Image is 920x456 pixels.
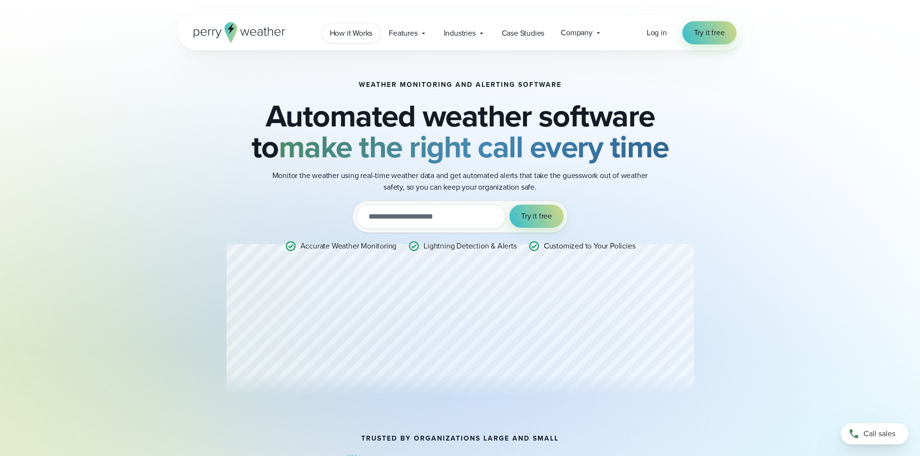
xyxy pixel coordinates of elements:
[510,205,564,228] button: Try it free
[424,240,516,252] p: Lightning Detection & Alerts
[682,21,736,44] a: Try it free
[647,27,667,39] a: Log in
[863,428,895,440] span: Call sales
[502,28,545,39] span: Case Studies
[330,28,373,39] span: How it Works
[694,27,725,39] span: Try it free
[267,170,653,193] p: Monitor the weather using real-time weather data and get automated alerts that take the guesswork...
[226,100,694,162] h2: Automated weather software to
[841,423,908,444] a: Call sales
[361,435,559,442] h3: TRUSTED BY ORGANIZATIONS LARGE AND SMALL
[279,124,669,169] strong: make the right call every time
[322,23,381,43] a: How it Works
[494,23,553,43] a: Case Studies
[647,27,667,38] span: Log in
[561,27,593,39] span: Company
[300,240,397,252] p: Accurate Weather Monitoring
[444,28,476,39] span: Industries
[544,240,636,252] p: Customized to Your Policies
[359,81,562,89] h1: Weather Monitoring and Alerting Software
[389,28,417,39] span: Features
[521,210,552,222] span: Try it free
